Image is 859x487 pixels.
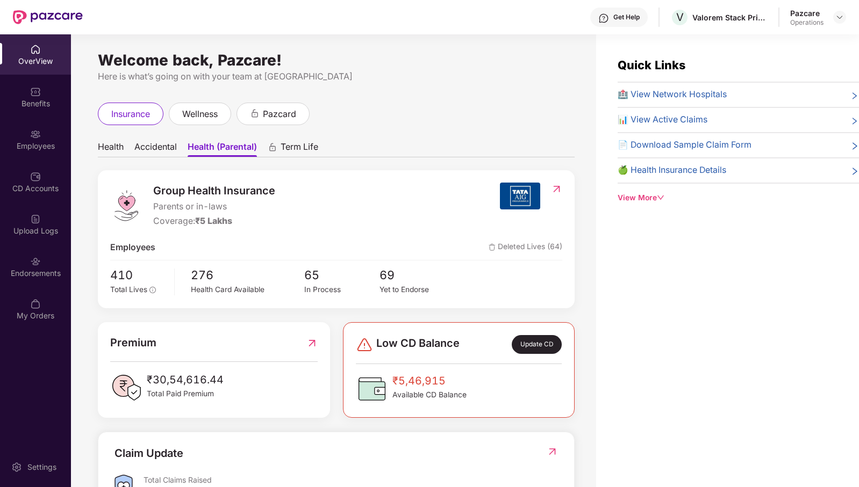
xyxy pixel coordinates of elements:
div: Pazcare [790,8,824,18]
span: 📄 Download Sample Claim Form [618,139,751,152]
span: down [657,194,664,201]
img: svg+xml;base64,PHN2ZyBpZD0iRGFuZ2VyLTMyeDMyIiB4bWxucz0iaHR0cDovL3d3dy53My5vcmcvMjAwMC9zdmciIHdpZH... [356,336,373,353]
span: Employees [110,241,155,255]
img: deleteIcon [489,244,496,251]
img: New Pazcare Logo [13,10,83,24]
span: Quick Links [618,58,685,72]
span: 410 [110,266,167,284]
span: Available CD Balance [392,389,467,401]
div: Total Claims Raised [144,475,558,485]
img: RedirectIcon [547,446,558,457]
span: Group Health Insurance [153,183,275,199]
span: right [850,166,859,177]
div: Welcome back, Pazcare! [98,56,575,64]
div: Get Help [613,13,640,21]
span: Deleted Lives (64) [489,241,562,255]
span: Parents or in-laws [153,200,275,214]
img: svg+xml;base64,PHN2ZyBpZD0iSG9tZSIgeG1sbnM9Imh0dHA6Ly93d3cudzMub3JnLzIwMDAvc3ZnIiB3aWR0aD0iMjAiIG... [30,44,41,55]
span: pazcard [263,107,296,121]
span: Health (Parental) [188,141,257,157]
span: 📊 View Active Claims [618,113,707,127]
span: wellness [182,107,218,121]
img: svg+xml;base64,PHN2ZyBpZD0iSGVscC0zMngzMiIgeG1sbnM9Imh0dHA6Ly93d3cudzMub3JnLzIwMDAvc3ZnIiB3aWR0aD... [598,13,609,24]
img: svg+xml;base64,PHN2ZyBpZD0iRW1wbG95ZWVzIiB4bWxucz0iaHR0cDovL3d3dy53My5vcmcvMjAwMC9zdmciIHdpZHRoPS... [30,129,41,140]
img: svg+xml;base64,PHN2ZyBpZD0iU2V0dGluZy0yMHgyMCIgeG1sbnM9Imh0dHA6Ly93d3cudzMub3JnLzIwMDAvc3ZnIiB3aW... [11,462,22,473]
img: RedirectIcon [306,335,318,351]
div: Here is what’s going on with your team at [GEOGRAPHIC_DATA] [98,70,575,83]
img: CDBalanceIcon [356,373,388,405]
span: ₹5,46,915 [392,373,467,389]
div: Yet to Endorse [380,284,455,296]
img: svg+xml;base64,PHN2ZyBpZD0iVXBsb2FkX0xvZ3MiIGRhdGEtbmFtZT0iVXBsb2FkIExvZ3MiIHhtbG5zPSJodHRwOi8vd3... [30,214,41,224]
div: Settings [24,462,60,473]
span: ₹30,54,616.44 [147,372,224,388]
span: insurance [111,107,150,121]
span: 69 [380,266,455,284]
div: Coverage: [153,215,275,228]
span: 🍏 Health Insurance Details [618,164,726,177]
img: insurerIcon [500,183,540,209]
div: Update CD [512,335,562,353]
div: Valorem Stack Private Limited [692,12,768,23]
span: 276 [191,266,304,284]
div: animation [268,142,277,152]
span: ₹5 Lakhs [195,216,232,226]
div: Health Card Available [191,284,304,296]
span: right [850,90,859,101]
span: Total Paid Premium [147,388,224,400]
span: Premium [110,335,156,351]
div: animation [250,108,260,118]
img: svg+xml;base64,PHN2ZyBpZD0iQmVuZWZpdHMiIHhtbG5zPSJodHRwOi8vd3d3LnczLm9yZy8yMDAwL3N2ZyIgd2lkdGg9Ij... [30,86,41,97]
img: svg+xml;base64,PHN2ZyBpZD0iRHJvcGRvd24tMzJ4MzIiIHhtbG5zPSJodHRwOi8vd3d3LnczLm9yZy8yMDAwL3N2ZyIgd2... [835,13,844,21]
img: PaidPremiumIcon [110,372,142,404]
span: Health [98,141,124,157]
span: right [850,141,859,152]
span: right [850,115,859,127]
span: Low CD Balance [376,335,460,353]
span: Term Life [281,141,318,157]
div: In Process [304,284,380,296]
span: Accidental [134,141,177,157]
div: Claim Update [114,445,183,462]
div: View More [618,192,859,204]
span: 65 [304,266,380,284]
span: V [676,11,684,24]
img: logo [110,190,142,222]
span: Total Lives [110,285,147,294]
span: info-circle [149,287,156,293]
img: svg+xml;base64,PHN2ZyBpZD0iTXlfT3JkZXJzIiBkYXRhLW5hbWU9Ik15IE9yZGVycyIgeG1sbnM9Imh0dHA6Ly93d3cudz... [30,299,41,309]
div: Operations [790,18,824,27]
span: 🏥 View Network Hospitals [618,88,727,101]
img: svg+xml;base64,PHN2ZyBpZD0iRW5kb3JzZW1lbnRzIiB4bWxucz0iaHR0cDovL3d3dy53My5vcmcvMjAwMC9zdmciIHdpZH... [30,256,41,267]
img: svg+xml;base64,PHN2ZyBpZD0iQ0RfQWNjb3VudHMiIGRhdGEtbmFtZT0iQ0QgQWNjb3VudHMiIHhtbG5zPSJodHRwOi8vd3... [30,171,41,182]
img: RedirectIcon [551,184,562,194]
